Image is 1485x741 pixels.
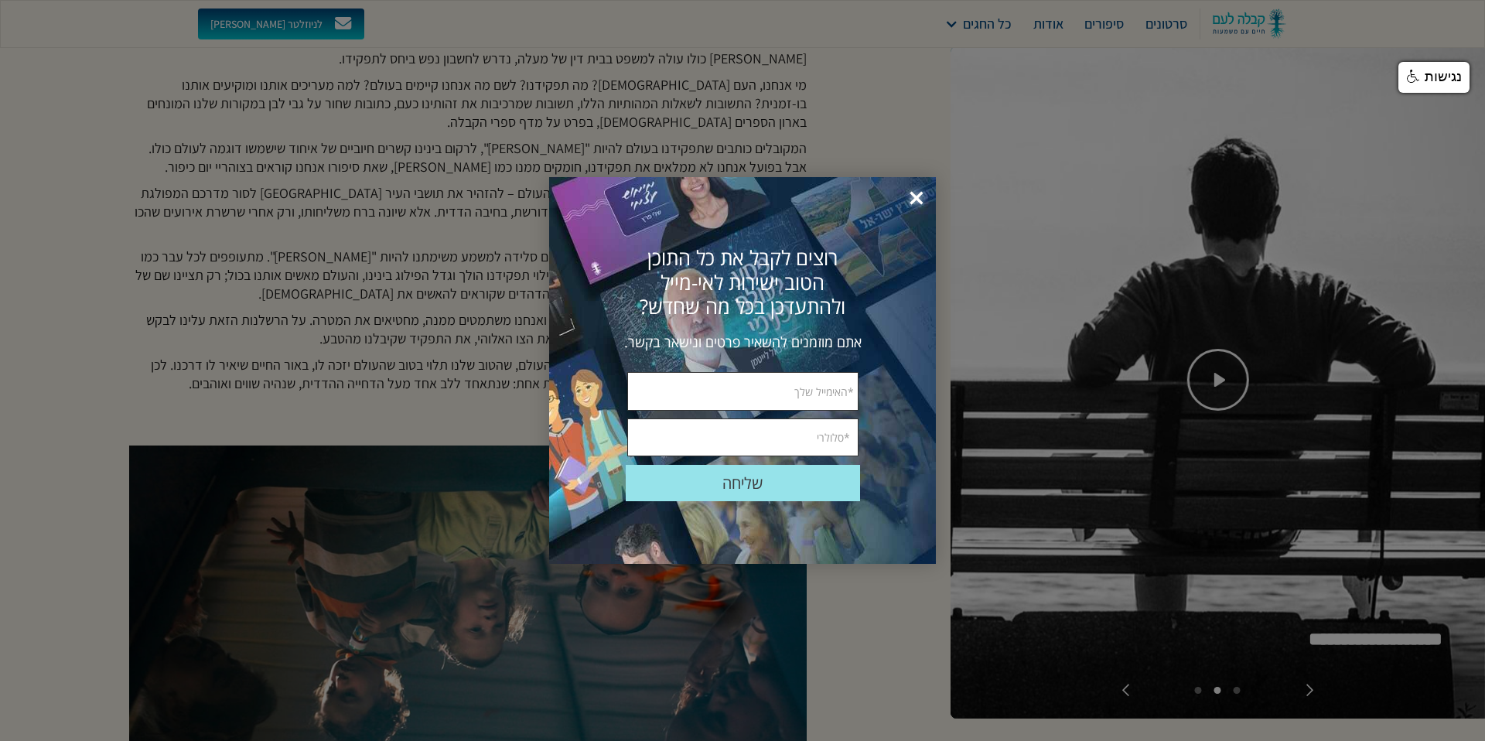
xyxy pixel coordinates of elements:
[1425,69,1462,84] span: נגישות
[640,244,845,319] span: רוצים לקבל את כל התוכן הטוב ישירות לאי-מייל ולהתעדכן בכל מה שחדש?
[619,333,866,351] div: אתם מוזמנים להשאיר פרטים ונישאר בקשר.
[627,372,859,411] input: *האימייל שלך
[900,182,934,216] span: ×
[624,333,862,351] span: אתם מוזמנים להשאיר פרטים ונישאר בקשר.
[1407,70,1421,84] img: נגישות
[883,182,934,200] div: סגור פופאפ
[626,465,860,501] div: שלח
[627,418,859,457] input: *סלולרי
[1398,62,1470,93] a: נגישות
[625,246,860,318] div: רוצים לקבל את כל התוכן הטוב ישירות לאי-מייל ולהתעדכן בכל מה שחדש?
